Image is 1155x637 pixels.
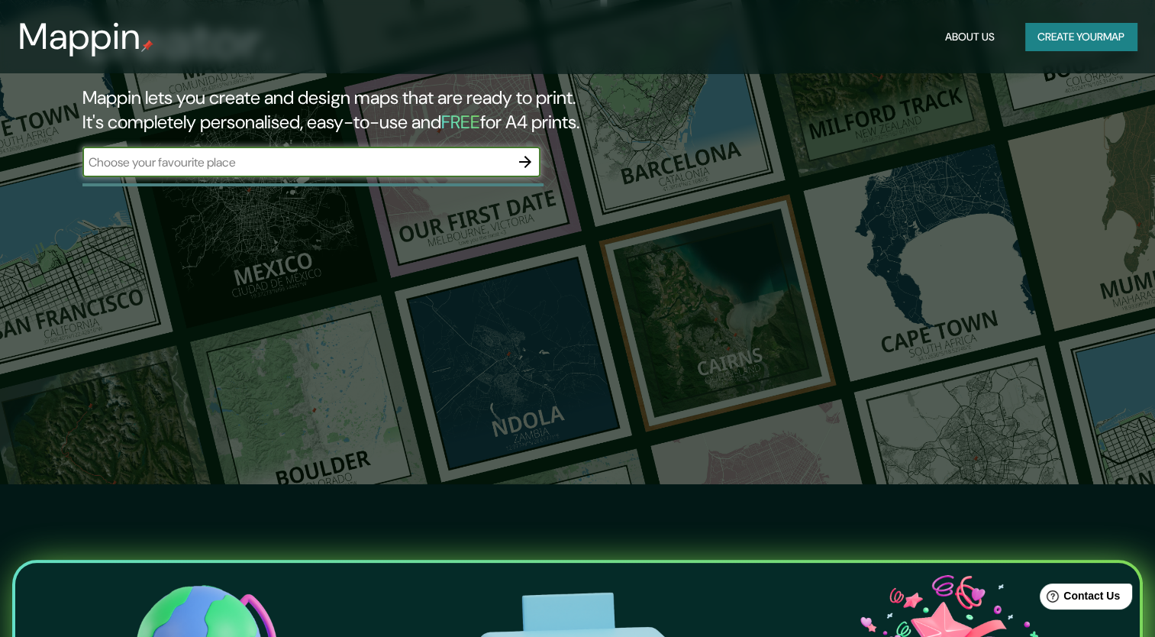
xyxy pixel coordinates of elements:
[939,23,1001,51] button: About Us
[18,15,141,58] h3: Mappin
[441,110,480,134] h5: FREE
[82,86,660,134] h2: Mappin lets you create and design maps that are ready to print. It's completely personalised, eas...
[1025,23,1137,51] button: Create yourmap
[141,40,153,52] img: mappin-pin
[1019,577,1138,620] iframe: Help widget launcher
[82,154,510,171] input: Choose your favourite place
